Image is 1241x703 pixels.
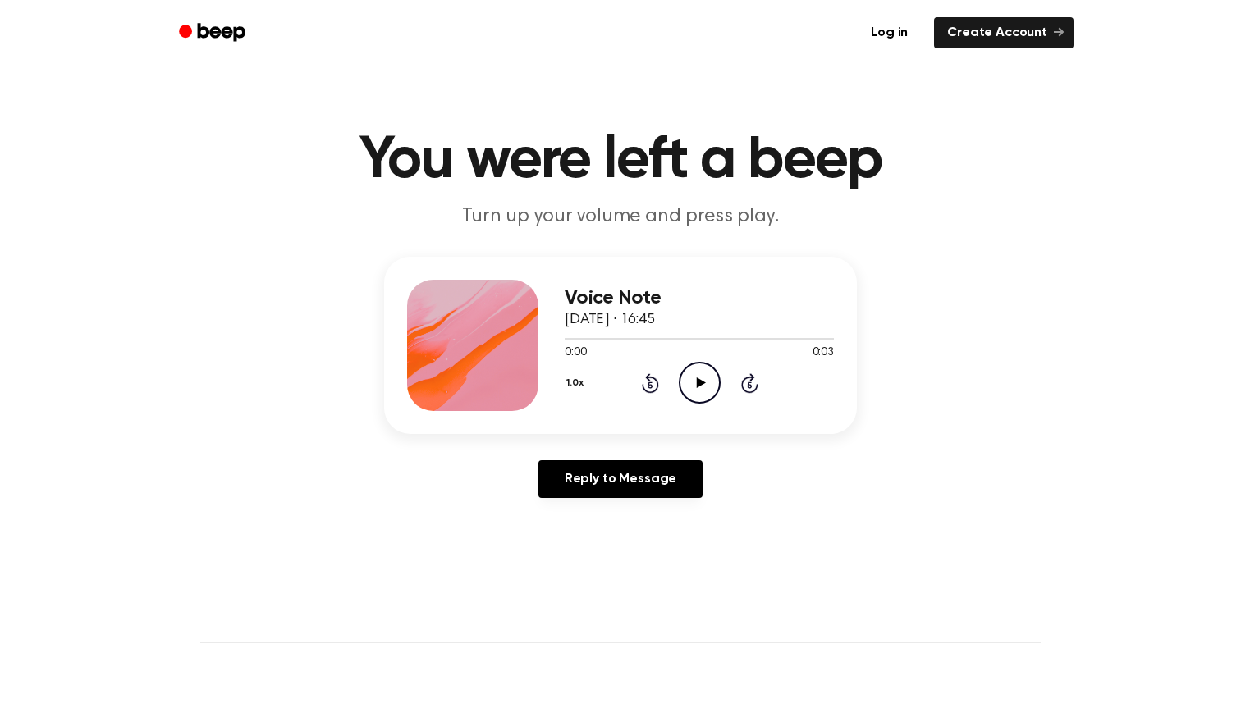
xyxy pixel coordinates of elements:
[813,345,834,362] span: 0:03
[200,131,1041,190] h1: You were left a beep
[854,14,924,52] a: Log in
[565,369,589,397] button: 1.0x
[565,287,834,309] h3: Voice Note
[167,17,260,49] a: Beep
[565,345,586,362] span: 0:00
[305,203,936,231] p: Turn up your volume and press play.
[934,17,1074,48] a: Create Account
[565,313,655,327] span: [DATE] · 16:45
[538,460,703,498] a: Reply to Message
